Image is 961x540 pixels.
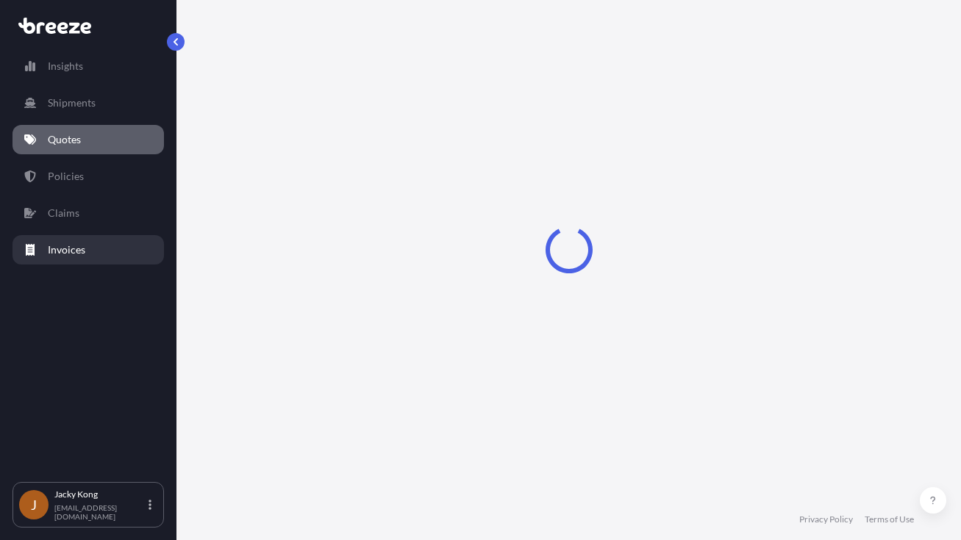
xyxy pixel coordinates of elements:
[54,503,146,521] p: [EMAIL_ADDRESS][DOMAIN_NAME]
[12,51,164,81] a: Insights
[48,242,85,257] p: Invoices
[12,198,164,228] a: Claims
[12,88,164,118] a: Shipments
[799,514,853,525] a: Privacy Policy
[48,206,79,220] p: Claims
[12,162,164,191] a: Policies
[31,497,37,512] span: J
[12,125,164,154] a: Quotes
[12,235,164,264] a: Invoices
[54,489,146,500] p: Jacky Kong
[48,169,84,184] p: Policies
[865,514,914,525] a: Terms of Use
[48,96,96,110] p: Shipments
[48,59,83,73] p: Insights
[48,132,81,147] p: Quotes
